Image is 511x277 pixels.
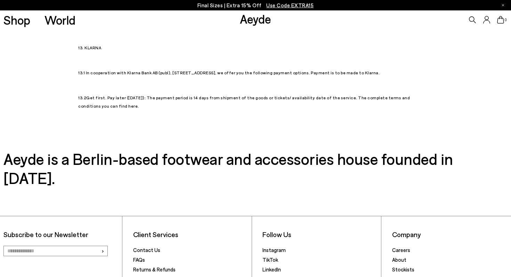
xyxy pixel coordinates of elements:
a: Stockists [392,266,414,272]
span: 0 [504,18,508,22]
li: Company [392,230,508,239]
li: Client Services [133,230,248,239]
a: here [128,103,138,108]
li: Follow Us [262,230,378,239]
a: 0 [497,16,504,24]
h3: Aeyde is a Berlin-based footwear and accessories house founded in [DATE]. [3,149,508,187]
a: Aeyde [240,11,271,26]
p: Subscribe to our Newsletter [3,230,119,239]
p: Final Sizes | Extra 15% Off [197,1,314,10]
a: FAQs [133,257,145,263]
a: About [392,257,406,263]
span: 13.2 [78,95,86,100]
a: LinkedIn [262,266,281,272]
a: TikTok [262,257,278,263]
a: Returns & Refunds [133,266,176,272]
span: Navigate to /collections/ss25-final-sizes [266,2,314,8]
a: Instagram [262,247,286,253]
a: Shop [3,14,30,26]
a: World [44,14,75,26]
a: Careers [392,247,410,253]
span: › [101,246,104,256]
a: Contact Us [133,247,160,253]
